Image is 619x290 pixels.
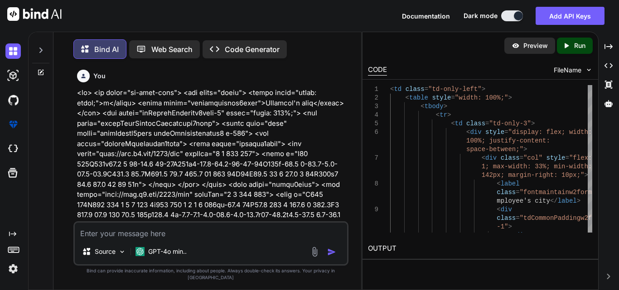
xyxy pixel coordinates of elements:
div: 7 [368,154,378,162]
div: 5 [368,119,378,128]
span: > [585,171,588,179]
span: "fontmaintainw2form" [520,189,596,196]
span: > [508,94,512,101]
span: < [436,111,440,119]
span: -1" [497,223,508,230]
p: Source [95,247,116,256]
span: > [447,111,451,119]
img: cloudideIcon [5,141,21,157]
span: < [421,103,424,110]
span: = [451,94,455,101]
div: 6 [368,128,378,137]
span: class [497,189,516,196]
span: > [444,103,447,110]
h2: OUTPUT [363,238,598,259]
span: div [501,206,512,213]
p: Bind can provide inaccurate information, including about people. Always double-check its answers.... [73,267,348,281]
span: "tdCommonPaddingw2form [520,214,604,222]
div: 8 [368,180,378,188]
p: Run [574,41,585,50]
div: 2 [368,94,378,102]
span: "col" [523,154,542,162]
img: premium [5,117,21,132]
img: Bind AI [7,7,62,21]
span: < [466,128,470,136]
img: preview [512,42,520,50]
p: Code Generator [225,44,280,55]
span: class [406,86,425,93]
span: = [485,120,489,127]
img: settings [5,261,21,276]
div: CODE [368,65,387,76]
span: "display: flex; width: [508,128,592,136]
button: Add API Keys [536,7,604,25]
img: attachment [309,247,320,257]
span: = [425,86,428,93]
img: darkChat [5,43,21,59]
span: style [432,94,451,101]
span: label [501,180,520,187]
p: GPT-4o min.. [148,247,187,256]
span: < [390,86,394,93]
span: space-between;" [466,146,523,153]
span: label [558,197,577,204]
span: class [497,214,516,222]
span: td [394,86,401,93]
div: 9 [368,205,378,214]
span: FileName [554,66,581,75]
div: 10 [368,231,378,240]
p: Preview [523,41,548,50]
span: td [455,120,463,127]
span: 100%; justify-content: [466,137,550,144]
span: "td-only-left" [428,86,482,93]
div: 3 [368,102,378,111]
span: "flex: [569,154,592,162]
button: Documentation [402,11,450,21]
span: = [520,154,523,162]
span: = [516,214,519,222]
span: > [523,146,527,153]
span: Documentation [402,12,450,20]
img: githubDark [5,92,21,108]
p: Bind AI [94,44,119,55]
span: < [497,180,500,187]
span: Dark mode [464,11,498,20]
span: 142px; margin-right: 10px;" [482,171,585,179]
span: 1; max-width: 33%; min-width: [482,163,592,170]
span: div [470,128,481,136]
span: style [485,128,504,136]
img: chevron down [585,66,593,74]
span: < [512,232,516,239]
span: "td-only-3" [489,120,531,127]
img: GPT-4o mini [135,247,145,256]
h6: You [93,71,106,81]
span: > [508,223,512,230]
img: icon [327,247,336,257]
span: < [451,120,455,127]
span: div [516,232,527,239]
div: 4 [368,111,378,119]
span: "width: 100%;" [455,94,508,101]
span: style [546,154,566,162]
span: mployee's city [497,197,550,204]
span: class [466,120,485,127]
span: < [482,154,485,162]
span: tbody [425,103,444,110]
span: < [406,94,409,101]
span: > [577,197,580,204]
span: </ [550,197,558,204]
span: table [409,94,428,101]
span: class [501,154,520,162]
span: > [531,120,535,127]
span: > [482,86,485,93]
span: tr [440,111,447,119]
div: 1 [368,85,378,94]
span: = [566,154,569,162]
p: Web Search [151,44,193,55]
span: = [504,128,508,136]
span: div [485,154,497,162]
img: Pick Models [118,248,126,256]
span: < [497,206,500,213]
span: = [516,189,519,196]
img: darkAi-studio [5,68,21,83]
